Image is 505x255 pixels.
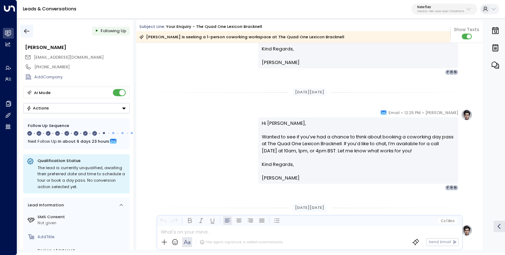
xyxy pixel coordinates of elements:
[262,45,294,52] span: Kind Regards,
[404,109,421,116] span: 12:25 PM
[454,26,479,33] span: Show Texts
[34,54,104,60] span: [EMAIL_ADDRESS][DOMAIN_NAME]
[401,109,403,116] span: •
[166,24,262,30] div: Your enquiry - The Quad One Lexicon Bracknell
[37,234,127,240] div: AddTitle
[417,10,464,13] p: 0961307c-78f6-4b98-8ad0-173938f01974
[23,103,130,113] div: Button group with a nested menu
[37,165,126,190] div: The lead is currently unqualified, awaiting their preferred date and time to schedule a tour or b...
[445,69,451,75] div: H
[389,109,400,116] span: Email
[28,137,125,145] div: Next Follow Up:
[262,59,300,66] span: [PERSON_NAME]
[139,24,165,29] span: Subject Line:
[170,216,179,225] button: Redo
[452,185,458,191] div: N
[445,185,451,191] div: H
[293,88,327,96] div: [DATE][DATE]
[425,109,458,116] span: [PERSON_NAME]
[461,109,472,121] img: profile-logo.png
[34,54,104,60] span: neilburns@166.org.uk
[34,74,129,80] div: AddCompany
[23,6,76,12] a: Leads & Conversations
[26,106,49,111] div: Actions
[25,44,129,51] div: [PERSON_NAME]
[293,203,327,212] div: [DATE][DATE]
[446,219,447,223] span: |
[449,185,454,191] div: N
[23,103,130,113] button: Actions
[262,120,455,161] p: Hi [PERSON_NAME], Wanted to see if you’ve had a chance to think about booking a coworking day pas...
[200,240,283,245] div: The agent signature is added automatically
[262,175,300,181] span: [PERSON_NAME]
[34,64,129,70] div: [PHONE_NUMBER]
[159,216,167,225] button: Undo
[28,123,125,129] div: Follow Up Sequence
[37,158,126,163] p: Qualification Status
[58,137,109,145] span: In about 6 days 23 hours
[411,4,477,15] button: Newflex0961307c-78f6-4b98-8ad0-173938f01974
[26,202,64,208] div: Lead Information
[438,218,457,224] button: Cc|Bcc
[37,214,127,220] label: SMS Consent
[34,89,51,96] div: AI Mode
[37,220,127,226] div: Not given
[441,219,455,223] span: Cc Bcc
[101,28,126,34] span: Following Up
[417,5,464,9] p: Newflex
[37,247,127,254] label: Region of Interest
[452,69,458,75] div: N
[449,69,454,75] div: N
[139,33,344,40] div: [PERSON_NAME] is seeking a 1-person coworking workspace at The Quad One Lexicon Bracknell
[262,161,294,168] span: Kind Regards,
[422,109,424,116] span: •
[461,225,472,236] img: profile-logo.png
[95,26,98,36] div: •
